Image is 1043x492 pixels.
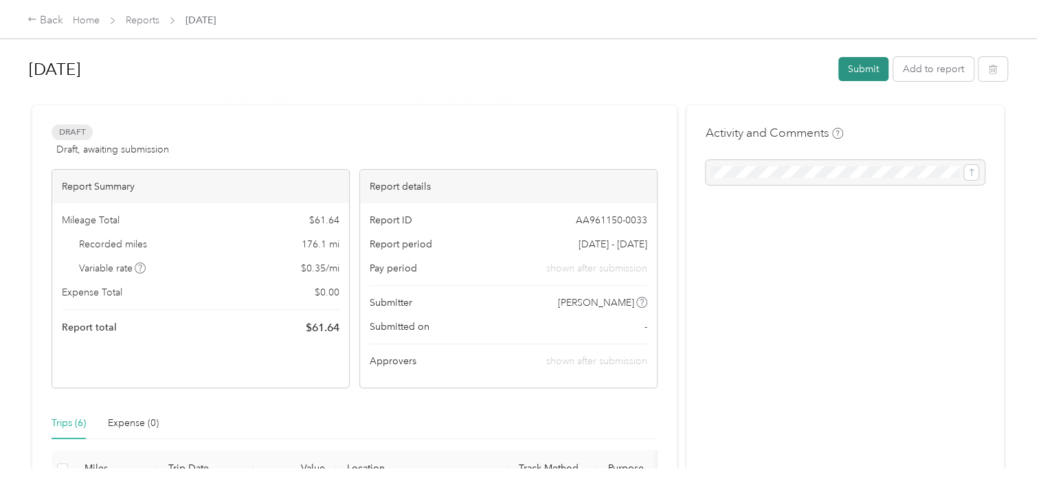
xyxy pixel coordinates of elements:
span: Report period [370,237,432,251]
span: $ 61.64 [306,320,339,336]
span: $ 61.64 [309,213,339,227]
span: AA961150-0033 [576,213,647,227]
span: Report ID [370,213,412,227]
th: Value [254,450,336,488]
span: [DATE] [186,13,216,27]
a: Home [73,14,100,26]
span: Approvers [370,354,416,368]
a: Reports [126,14,159,26]
div: Trips (6) [52,416,86,431]
span: shown after submission [546,261,647,276]
th: Track Method [508,450,597,488]
div: Expense (0) [108,416,159,431]
span: Expense Total [62,285,122,300]
span: Draft [52,124,93,140]
span: Submitted on [370,320,429,334]
iframe: Everlance-gr Chat Button Frame [966,415,1043,492]
th: Trip Date [157,450,254,488]
span: Variable rate [79,261,146,276]
th: Location [336,450,508,488]
div: Report Summary [52,170,349,203]
span: $ 0.00 [315,285,339,300]
span: Draft, awaiting submission [56,142,169,157]
span: Pay period [370,261,417,276]
h4: Activity and Comments [706,124,843,142]
span: - [644,320,647,334]
th: Purpose [597,450,700,488]
span: $ 0.35 / mi [301,261,339,276]
span: 176.1 mi [302,237,339,251]
button: Submit [838,57,888,81]
span: Recorded miles [79,237,147,251]
h1: Sep 2025 [29,53,829,86]
button: Add to report [893,57,974,81]
span: Submitter [370,295,412,310]
span: Mileage Total [62,213,120,227]
span: [DATE] - [DATE] [579,237,647,251]
div: Report details [360,170,657,203]
span: [PERSON_NAME] [558,295,634,310]
span: Report total [62,320,117,335]
span: shown after submission [546,355,647,367]
div: Back [27,12,63,29]
th: Miles [74,450,157,488]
